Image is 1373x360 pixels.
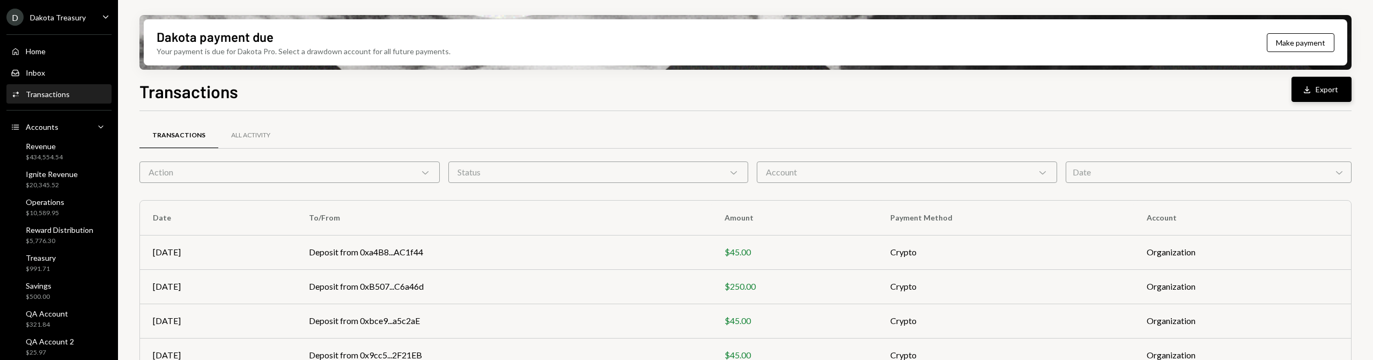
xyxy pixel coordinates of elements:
td: Deposit from 0xB507...C6a46d [296,269,712,304]
div: Home [26,47,46,56]
th: Date [140,201,296,235]
a: Accounts [6,117,112,136]
div: $20,345.52 [26,181,78,190]
div: $45.00 [725,314,865,327]
div: QA Account [26,309,68,318]
div: Date [1066,161,1352,183]
div: Revenue [26,142,63,151]
div: Treasury [26,253,56,262]
div: Transactions [26,90,70,99]
div: $434,554.54 [26,153,63,162]
th: Amount [712,201,877,235]
div: Operations [26,197,64,207]
td: Organization [1134,235,1351,269]
th: To/From [296,201,712,235]
a: Savings$500.00 [6,278,112,304]
div: Reward Distribution [26,225,93,234]
a: Inbox [6,63,112,82]
div: Action [139,161,440,183]
a: Home [6,41,112,61]
div: Inbox [26,68,45,77]
a: Treasury$991.71 [6,250,112,276]
h1: Transactions [139,80,238,102]
td: Crypto [877,235,1134,269]
div: $500.00 [26,292,51,302]
div: [DATE] [153,280,283,293]
td: Crypto [877,269,1134,304]
a: Transactions [139,122,218,149]
button: Make payment [1267,33,1334,52]
a: Reward Distribution$5,776.30 [6,222,112,248]
div: $991.71 [26,265,56,274]
a: QA Account$321.84 [6,306,112,332]
td: Organization [1134,269,1351,304]
div: Your payment is due for Dakota Pro. Select a drawdown account for all future payments. [157,46,451,57]
div: Savings [26,281,51,290]
button: Export [1291,77,1352,102]
a: Transactions [6,84,112,104]
div: $5,776.30 [26,237,93,246]
div: [DATE] [153,246,283,259]
th: Payment Method [877,201,1134,235]
td: Organization [1134,304,1351,338]
div: Dakota Treasury [30,13,86,22]
div: $321.84 [26,320,68,329]
th: Account [1134,201,1351,235]
a: Operations$10,589.95 [6,194,112,220]
a: Revenue$434,554.54 [6,138,112,164]
td: Deposit from 0xa4B8...AC1f44 [296,235,712,269]
div: $45.00 [725,246,865,259]
a: Ignite Revenue$20,345.52 [6,166,112,192]
div: QA Account 2 [26,337,74,346]
div: $25.97 [26,348,74,357]
a: All Activity [218,122,283,149]
a: QA Account 2$25.97 [6,334,112,359]
div: Account [757,161,1057,183]
div: Accounts [26,122,58,131]
div: D [6,9,24,26]
div: All Activity [231,131,270,140]
div: Transactions [152,131,205,140]
div: $250.00 [725,280,865,293]
div: Dakota payment due [157,28,274,46]
td: Deposit from 0xbce9...a5c2aE [296,304,712,338]
div: Ignite Revenue [26,170,78,179]
div: Status [448,161,749,183]
div: $10,589.95 [26,209,64,218]
td: Crypto [877,304,1134,338]
div: [DATE] [153,314,283,327]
